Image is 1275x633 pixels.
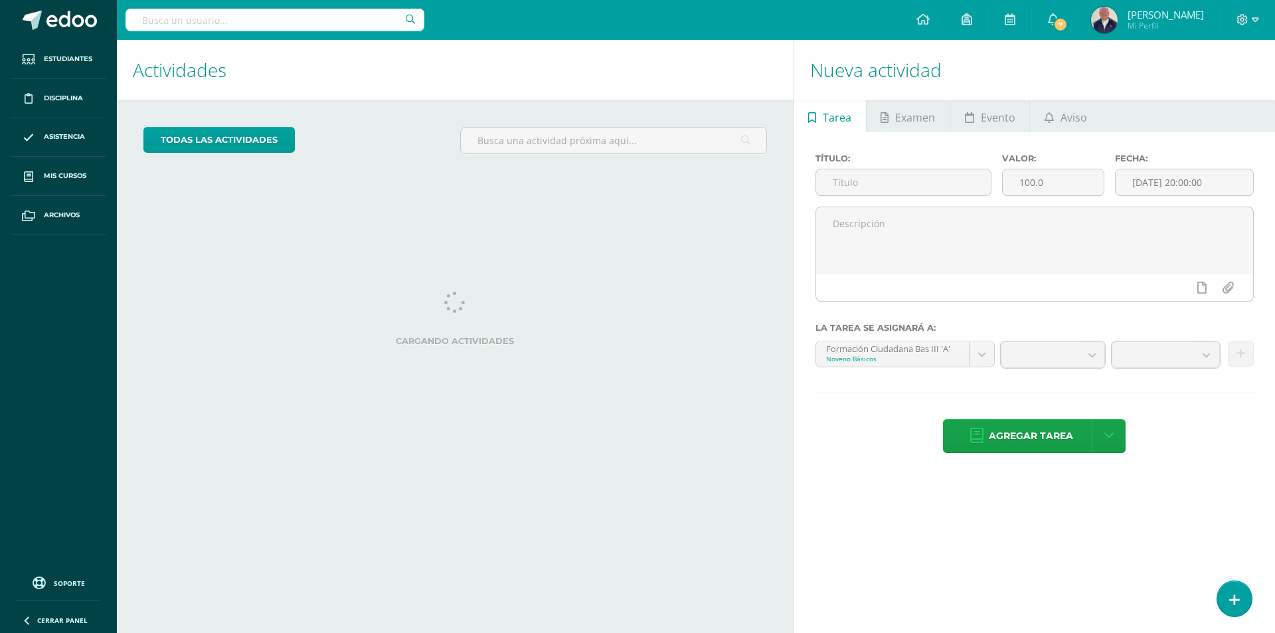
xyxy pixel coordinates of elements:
[44,93,83,104] span: Disciplina
[16,573,101,591] a: Soporte
[44,132,85,142] span: Asistencia
[989,420,1073,452] span: Agregar tarea
[11,79,106,118] a: Disciplina
[1128,8,1204,21] span: [PERSON_NAME]
[1116,169,1253,195] input: Fecha de entrega
[1128,20,1204,31] span: Mi Perfil
[823,102,851,134] span: Tarea
[815,153,992,163] label: Título:
[11,40,106,79] a: Estudiantes
[11,118,106,157] a: Asistencia
[143,336,767,346] label: Cargando actividades
[895,102,935,134] span: Examen
[810,40,1259,100] h1: Nueva actividad
[1003,169,1103,195] input: Puntos máximos
[1091,7,1118,33] img: 4400bde977c2ef3c8e0f06f5677fdb30.png
[1030,100,1101,132] a: Aviso
[11,196,106,235] a: Archivos
[133,40,778,100] h1: Actividades
[826,341,959,354] div: Formación Ciudadana Bas III 'A'
[826,354,959,363] div: Noveno Básicos
[461,128,766,153] input: Busca una actividad próxima aquí...
[794,100,866,132] a: Tarea
[126,9,424,31] input: Busca un usuario...
[867,100,950,132] a: Examen
[143,127,295,153] a: todas las Actividades
[816,341,994,367] a: Formación Ciudadana Bas III 'A'Noveno Básicos
[44,171,86,181] span: Mis cursos
[11,157,106,196] a: Mis cursos
[981,102,1015,134] span: Evento
[44,210,80,221] span: Archivos
[1002,153,1104,163] label: Valor:
[950,100,1029,132] a: Evento
[1115,153,1254,163] label: Fecha:
[815,323,1254,333] label: La tarea se asignará a:
[37,616,88,625] span: Cerrar panel
[816,169,991,195] input: Título
[44,54,92,64] span: Estudiantes
[1053,17,1068,32] span: 7
[1061,102,1087,134] span: Aviso
[54,579,85,588] span: Soporte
